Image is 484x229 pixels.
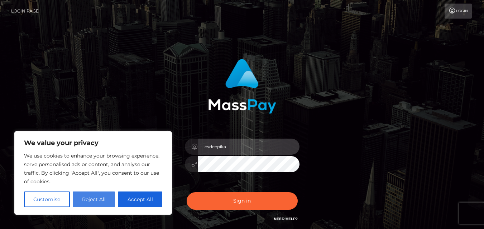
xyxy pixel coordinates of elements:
p: We use cookies to enhance your browsing experience, serve personalised ads or content, and analys... [24,151,162,186]
div: We value your privacy [14,131,172,215]
input: Username... [198,139,299,155]
p: We value your privacy [24,139,162,147]
a: Login Page [11,4,39,19]
button: Accept All [118,191,162,207]
button: Reject All [73,191,115,207]
a: Need Help? [274,216,298,221]
button: Customise [24,191,70,207]
a: Login [445,4,472,19]
img: MassPay Login [208,59,276,114]
button: Sign in [187,192,298,210]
